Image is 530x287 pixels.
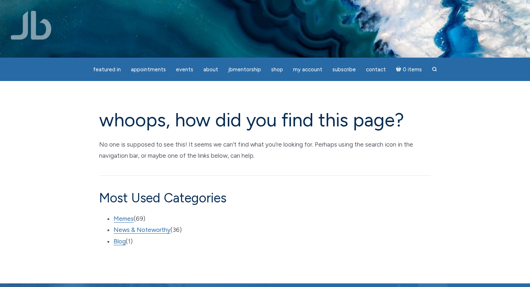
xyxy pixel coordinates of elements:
span: Contact [366,66,386,73]
a: Subscribe [328,63,360,77]
span: Shop [271,66,283,73]
a: Shop [267,63,287,77]
i: Cart [396,66,403,73]
span: Events [176,66,193,73]
img: Jamie Butler. The Everyday Medium [11,11,52,40]
a: Appointments [127,63,170,77]
span: 0 items [403,67,422,72]
a: News & Noteworthy [114,226,171,234]
a: Cart0 items [392,62,426,77]
li: (1) [114,237,431,246]
a: Memes [114,215,134,223]
p: No one is supposed to see this! It seems we can’t find what you’re looking for. Perhaps using the... [99,139,431,161]
h3: Most Used Categories [99,190,431,206]
a: Events [172,63,198,77]
a: JBMentorship [224,63,265,77]
span: featured in [93,66,121,73]
li: (69) [114,215,431,223]
h1: Whoops, how did you find this page? [99,110,431,130]
li: (36) [114,226,431,234]
span: JBMentorship [228,66,261,73]
a: My Account [289,63,327,77]
a: featured in [89,63,125,77]
a: Blog [114,238,126,245]
a: Contact [362,63,390,77]
span: Appointments [131,66,166,73]
span: My Account [293,66,322,73]
span: About [203,66,218,73]
span: Subscribe [332,66,356,73]
a: About [199,63,222,77]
